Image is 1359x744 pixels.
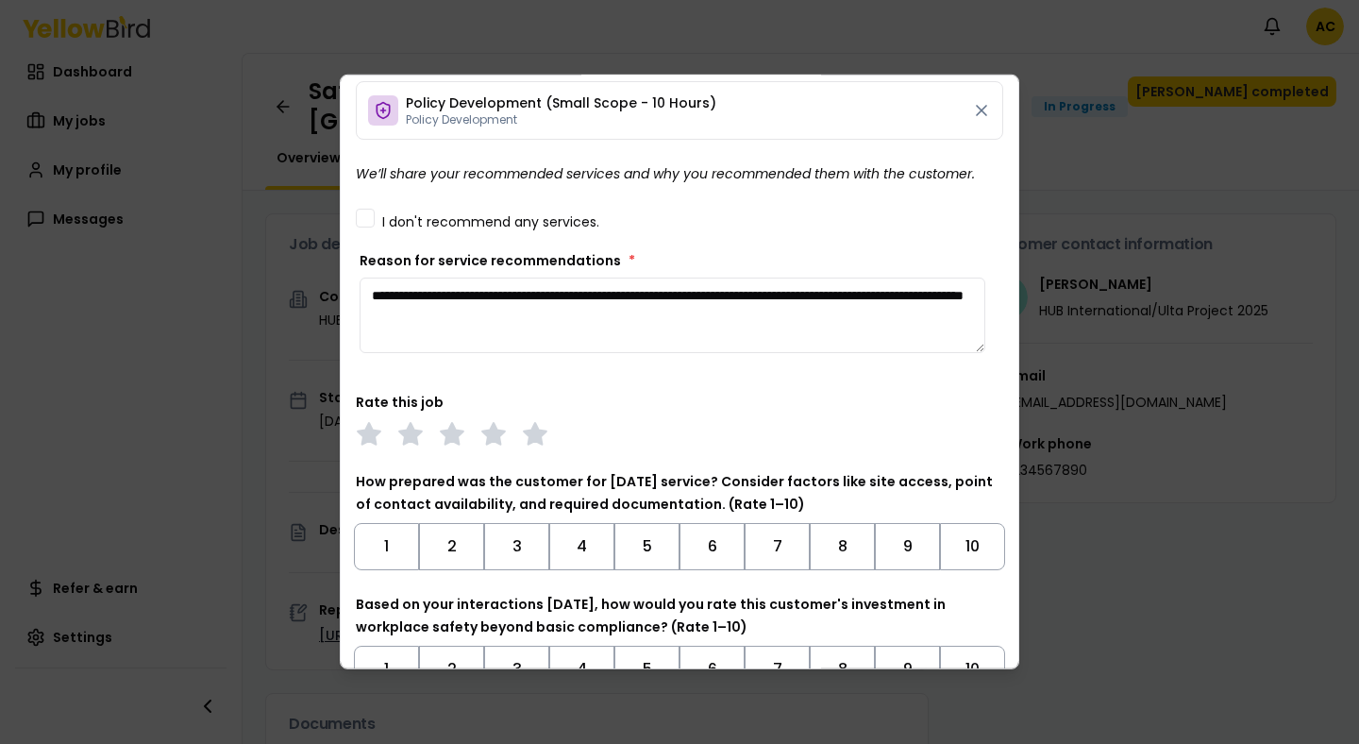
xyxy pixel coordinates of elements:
[360,251,635,270] label: Reason for service recommendations
[940,523,1005,570] button: Toggle 10
[382,215,599,228] label: I don't recommend any services.
[406,112,716,127] span: Policy Development
[356,472,993,514] label: How prepared was the customer for [DATE] service? Consider factors like site access, point of con...
[745,646,810,693] button: Toggle 7
[810,646,875,693] button: Toggle 8
[356,164,975,183] i: We’ll share your recommended services and why you recommended them with the customer.
[875,523,940,570] button: Toggle 9
[406,93,716,112] span: Policy Development (Small Scope - 10 Hours)
[356,393,444,412] label: Rate this job
[810,523,875,570] button: Toggle 8
[875,646,940,693] button: Toggle 9
[745,523,810,570] button: Toggle 7
[356,595,946,636] label: Based on your interactions [DATE], how would you rate this customer's investment in workplace saf...
[549,523,614,570] button: Toggle 4
[940,646,1005,693] button: Toggle 10
[354,646,419,693] button: Toggle 1
[419,646,484,693] button: Toggle 2
[484,523,549,570] button: Toggle 3
[549,646,614,693] button: Toggle 4
[679,523,745,570] button: Toggle 6
[614,646,679,693] button: Toggle 5
[484,646,549,693] button: Toggle 3
[354,523,419,570] button: Toggle 1
[419,523,484,570] button: Toggle 2
[679,646,745,693] button: Toggle 6
[614,523,679,570] button: Toggle 5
